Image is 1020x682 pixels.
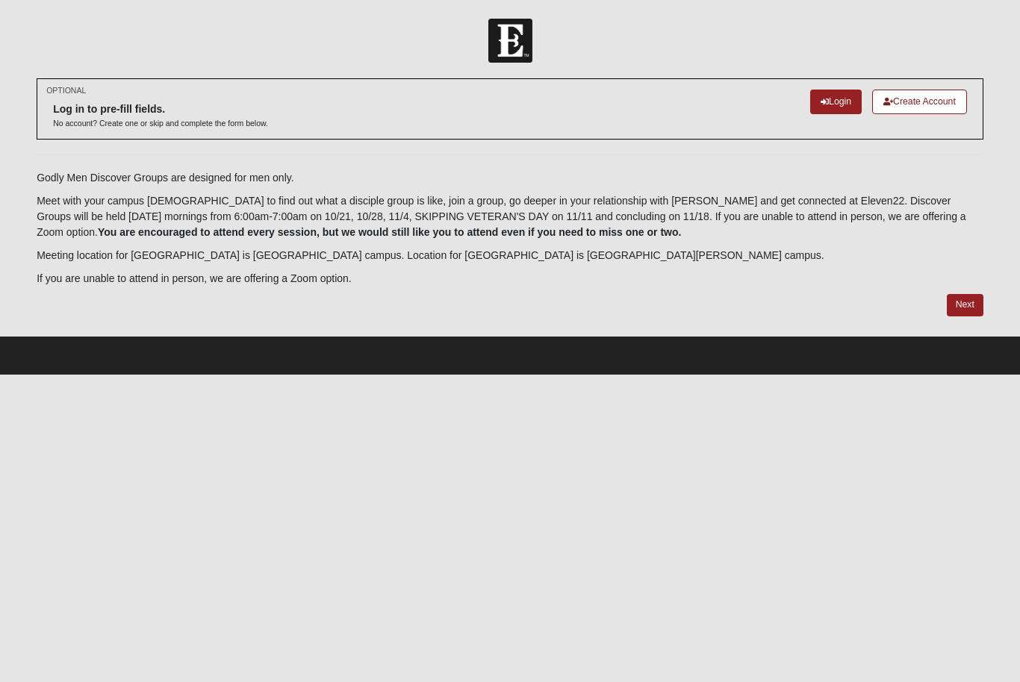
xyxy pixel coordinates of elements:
a: Create Account [872,90,967,114]
b: You are encouraged to attend every session, but we would still like you to attend even if you nee... [98,226,682,238]
a: Login [810,90,862,114]
a: Next [947,294,983,316]
p: Godly Men Discover Groups are designed for men only. [37,170,983,186]
p: Meet with your campus [DEMOGRAPHIC_DATA] to find out what a disciple group is like, join a group,... [37,193,983,240]
p: No account? Create one or skip and complete the form below. [53,118,268,129]
img: Church of Eleven22 Logo [488,19,532,63]
small: OPTIONAL [46,85,86,96]
p: If you are unable to attend in person, we are offering a Zoom option. [37,271,983,287]
p: Meeting location for [GEOGRAPHIC_DATA] is [GEOGRAPHIC_DATA] campus. Location for [GEOGRAPHIC_DATA... [37,248,983,263]
h6: Log in to pre-fill fields. [53,103,268,116]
